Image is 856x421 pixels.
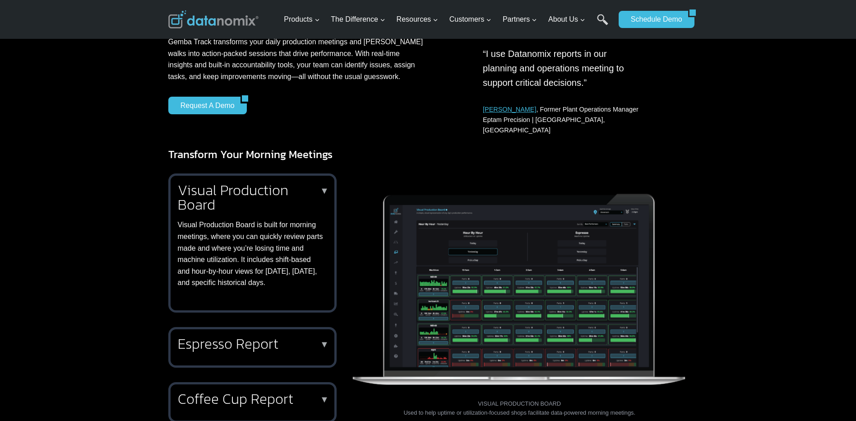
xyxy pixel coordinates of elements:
span: , Former Plant Operations Manager Eptam Precision | [GEOGRAPHIC_DATA], [GEOGRAPHIC_DATA] [483,106,639,134]
span: Last Name [203,0,232,9]
a: Search [597,14,608,34]
h3: Transform Your Morning Meetings [168,146,688,163]
p: Visual Production Board is built for morning meetings, where you can quickly review parts made an... [178,219,324,289]
figcaption: VISUAL PRODUCTION BOARD Used to help uptime or utilization-focused shops facilitate data-powered ... [351,399,688,418]
h2: Espresso Report [178,337,324,351]
a: Privacy Policy [123,201,152,208]
span: Partners [503,14,537,25]
span: Products [284,14,319,25]
h2: Visual Production Board [178,183,324,212]
span: Phone number [203,37,244,46]
span: State/Region [203,112,238,120]
span: Customers [449,14,491,25]
span: The Difference [331,14,385,25]
p: ▼ [320,341,329,347]
p: ▼ [320,187,329,194]
a: [PERSON_NAME] [483,106,536,113]
p: ▼ [320,396,329,402]
span: Resources [397,14,438,25]
a: Terms [101,201,115,208]
span: About Us [548,14,585,25]
a: Schedule Demo [619,11,688,28]
a: Request a Demo [168,97,241,114]
p: Gemba Track transforms your daily production meetings and [PERSON_NAME] walks into action-packed ... [168,36,426,82]
nav: Primary Navigation [280,5,614,34]
img: Datanomix [168,10,259,28]
h2: Coffee Cup Report [178,392,324,406]
iframe: Popup CTA [5,261,149,416]
p: “I use Datanomix reports in our planning and operations meeting to support critical decisions.” [483,47,641,90]
img: Datanomix Production Monitoring Visual Production Board is used to help uptime or utilization-foc... [351,173,688,396]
